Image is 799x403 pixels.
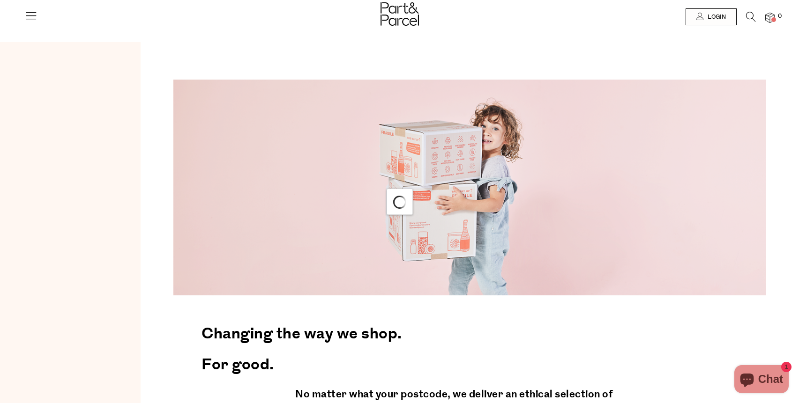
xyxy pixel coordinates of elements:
span: 0 [776,12,784,21]
img: Part&Parcel [381,2,419,26]
a: Login [686,8,737,25]
a: 0 [765,13,775,22]
span: Login [705,13,726,21]
img: 220427_Part_Parcel-0698-1344x490.png [173,80,766,295]
h2: For good. [202,347,738,378]
h2: Changing the way we shop. [202,316,738,347]
inbox-online-store-chat: Shopify online store chat [732,365,792,396]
